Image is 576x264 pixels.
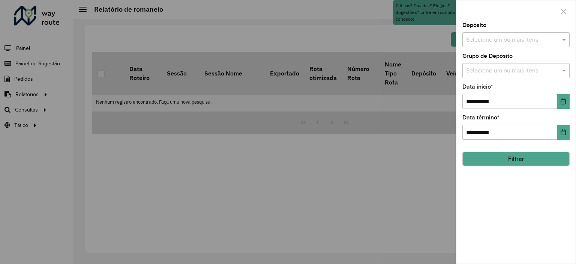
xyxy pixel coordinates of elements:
label: Depósito [462,21,486,30]
button: Choose Date [557,94,570,109]
button: Choose Date [557,125,570,140]
label: Grupo de Depósito [462,51,513,60]
button: Filtrar [462,152,570,166]
label: Data término [462,113,499,122]
label: Data início [462,82,493,91]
